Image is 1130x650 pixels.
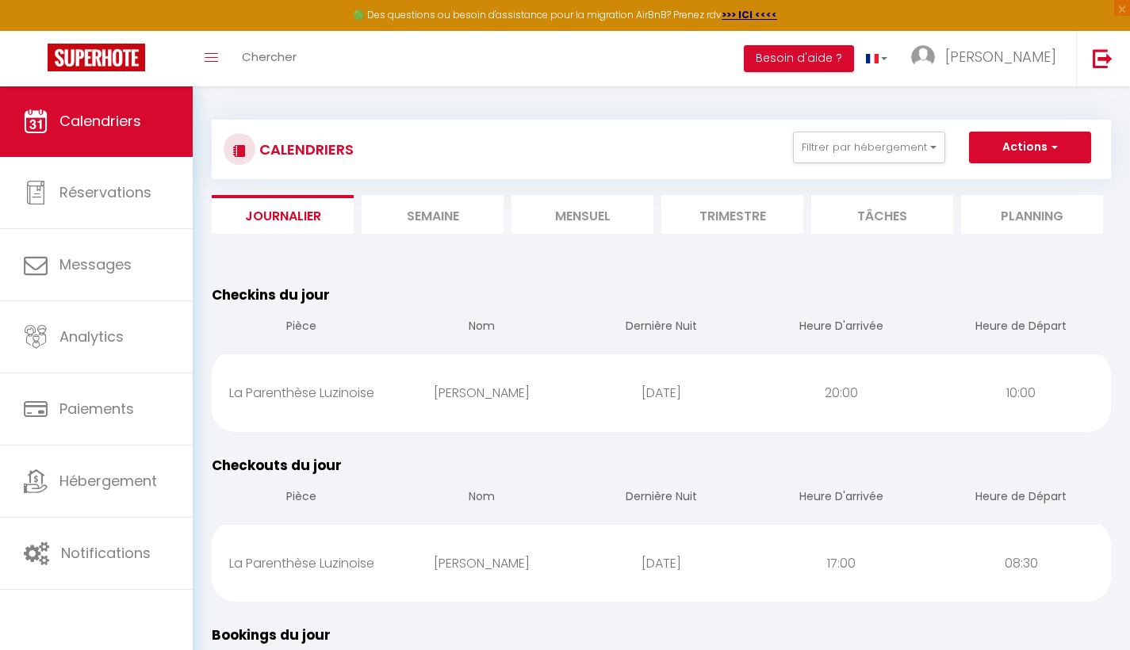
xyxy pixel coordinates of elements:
[48,44,145,71] img: Super Booking
[212,305,392,350] th: Pièce
[511,195,653,234] li: Mensuel
[744,45,854,72] button: Besoin d'aide ?
[811,195,953,234] li: Tâches
[969,132,1091,163] button: Actions
[945,47,1056,67] span: [PERSON_NAME]
[59,254,132,274] span: Messages
[212,625,331,644] span: Bookings du jour
[255,132,354,167] h3: CALENDRIERS
[751,367,931,419] div: 20:00
[931,305,1111,350] th: Heure de Départ
[751,537,931,589] div: 17:00
[661,195,803,234] li: Trimestre
[392,537,572,589] div: [PERSON_NAME]
[212,476,392,521] th: Pièce
[931,537,1111,589] div: 08:30
[212,537,392,589] div: La Parenthèse Luzinoise
[572,367,752,419] div: [DATE]
[1093,48,1113,68] img: logout
[931,476,1111,521] th: Heure de Départ
[212,456,342,475] span: Checkouts du jour
[722,8,777,21] a: >>> ICI <<<<
[59,111,141,131] span: Calendriers
[59,471,157,491] span: Hébergement
[362,195,504,234] li: Semaine
[242,48,297,65] span: Chercher
[212,285,330,304] span: Checkins du jour
[572,537,752,589] div: [DATE]
[392,305,572,350] th: Nom
[212,367,392,419] div: La Parenthèse Luzinoise
[751,305,931,350] th: Heure D'arrivée
[59,327,124,346] span: Analytics
[911,45,935,69] img: ...
[59,399,134,419] span: Paiements
[59,182,151,202] span: Réservations
[793,132,945,163] button: Filtrer par hébergement
[572,305,752,350] th: Dernière Nuit
[61,543,151,563] span: Notifications
[230,31,308,86] a: Chercher
[392,476,572,521] th: Nom
[392,367,572,419] div: [PERSON_NAME]
[751,476,931,521] th: Heure D'arrivée
[961,195,1103,234] li: Planning
[899,31,1076,86] a: ... [PERSON_NAME]
[572,476,752,521] th: Dernière Nuit
[212,195,354,234] li: Journalier
[931,367,1111,419] div: 10:00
